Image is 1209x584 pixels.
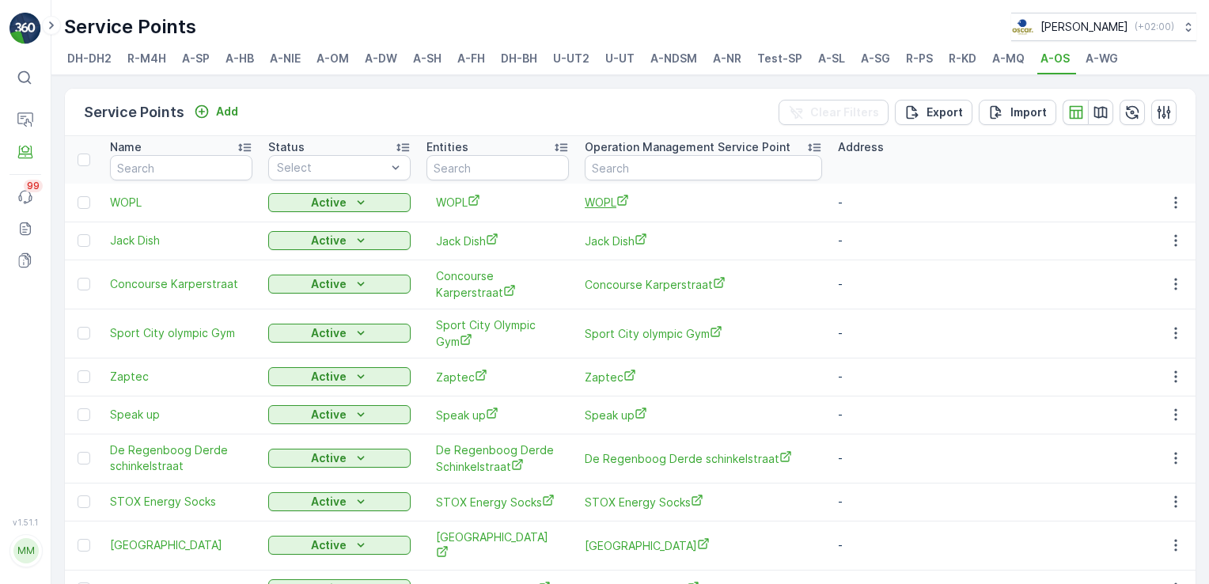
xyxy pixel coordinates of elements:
a: Concourse Karperstraat [436,268,559,301]
a: STOX Energy Socks [110,494,252,510]
a: STOX Energy Socks [585,494,822,510]
span: [GEOGRAPHIC_DATA] [436,529,559,562]
p: Active [311,276,347,292]
button: Active [268,536,411,555]
span: A-NIE [270,51,301,66]
a: STOX Energy Socks [436,494,559,510]
div: Toggle Row Selected [78,495,90,508]
a: Stadionloop Olympisch [110,537,252,553]
button: Active [268,405,411,424]
p: Name [110,139,142,155]
button: Active [268,231,411,250]
button: Active [268,324,411,343]
a: Sport City olympic Gym [110,325,252,341]
p: Active [311,407,347,423]
span: WOPL [585,194,822,210]
p: Export [927,104,963,120]
p: Select [277,160,386,176]
div: Toggle Row Selected [78,278,90,290]
div: Toggle Row Selected [78,327,90,339]
a: De Regenboog Derde Schinkelstraat [436,442,559,475]
div: MM [13,538,39,563]
span: A-OS [1040,51,1070,66]
button: Active [268,492,411,511]
div: Toggle Row Selected [78,196,90,209]
span: DH-DH2 [67,51,112,66]
p: Entities [426,139,468,155]
p: Address [838,139,884,155]
a: Stadionloop Olympisch [585,537,822,554]
a: Concourse Karperstraat [110,276,252,292]
span: A-SG [861,51,890,66]
a: Zaptec [436,369,559,385]
a: Jack Dish [436,233,559,249]
div: Toggle Row Selected [78,370,90,383]
a: Zaptec [585,369,822,385]
button: Active [268,449,411,468]
span: [GEOGRAPHIC_DATA] [585,537,822,554]
span: R-KD [949,51,976,66]
span: A-MQ [992,51,1025,66]
span: A-HB [226,51,254,66]
div: Toggle Row Selected [78,234,90,247]
div: Toggle Row Selected [78,408,90,421]
a: WOPL [436,194,559,210]
span: A-SP [182,51,210,66]
p: 99 [27,180,40,192]
button: Export [895,100,972,125]
span: A-NR [713,51,741,66]
span: Test-SP [757,51,802,66]
a: Sport City Olympic Gym [436,317,559,350]
button: Clear Filters [779,100,889,125]
a: Jack Dish [110,233,252,248]
p: Operation Management Service Point [585,139,790,155]
p: Import [1010,104,1047,120]
a: Speak up [436,407,559,423]
a: Sport City olympic Gym [585,325,822,342]
div: Toggle Row Selected [78,539,90,552]
p: Service Points [64,14,196,40]
a: Speak up [110,407,252,423]
p: Clear Filters [810,104,879,120]
span: A-WG [1086,51,1118,66]
a: WOPL [110,195,252,210]
p: Active [311,537,347,553]
button: MM [9,530,41,571]
span: A-FH [457,51,485,66]
button: Active [268,193,411,212]
span: DH-BH [501,51,537,66]
span: A-SL [818,51,845,66]
p: Active [311,494,347,510]
span: [GEOGRAPHIC_DATA] [110,537,252,553]
p: ( +02:00 ) [1135,21,1174,33]
span: v 1.51.1 [9,518,41,527]
span: A-NDSM [650,51,697,66]
a: Concourse Karperstraat [585,276,822,293]
input: Search [585,155,822,180]
a: Speak up [585,407,822,423]
a: De Regenboog Derde schinkelstraat [585,450,822,467]
a: Olympisch Stadion Amsterdam [436,529,559,562]
span: R-M4H [127,51,166,66]
a: Zaptec [110,369,252,385]
p: Active [311,369,347,385]
span: U-UT2 [553,51,589,66]
a: De Regenboog Derde schinkelstraat [110,442,252,474]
